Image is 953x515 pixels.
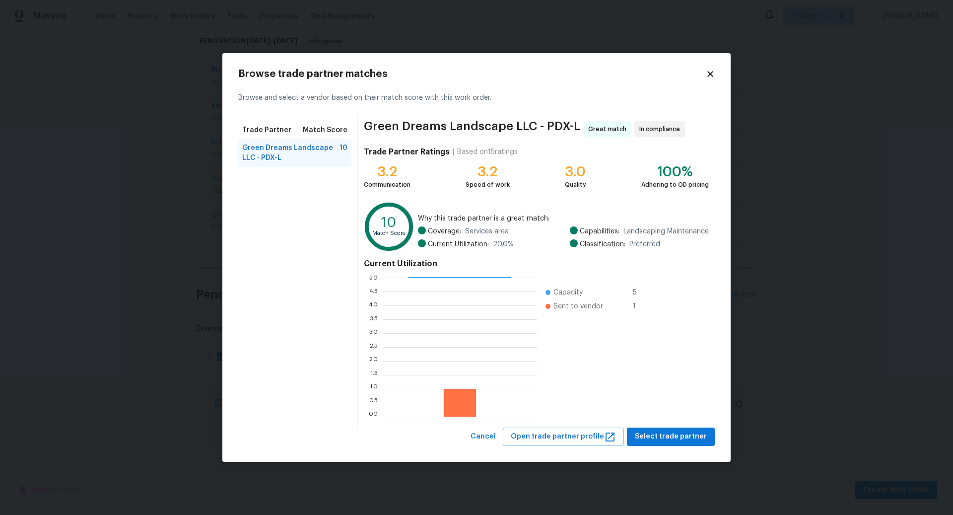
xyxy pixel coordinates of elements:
[633,301,649,311] span: 1
[633,288,649,297] span: 5
[450,147,457,157] div: |
[471,431,496,443] span: Cancel
[369,289,378,294] text: 4.5
[467,428,500,446] button: Cancel
[370,372,378,378] text: 1.5
[588,124,630,134] span: Great match
[238,81,715,115] div: Browse and select a vendor based on their match score with this work order.
[635,431,707,443] span: Select trade partner
[466,167,510,177] div: 3.2
[580,226,619,236] span: Capabilities:
[553,301,603,311] span: Sent to vendor
[370,386,378,392] text: 1.0
[369,330,378,336] text: 3.0
[428,239,489,249] span: Current Utilization:
[466,180,510,190] div: Speed of work
[641,180,709,190] div: Adhering to OD pricing
[580,239,625,249] span: Classification:
[553,288,583,297] span: Capacity
[565,167,586,177] div: 3.0
[623,226,709,236] span: Landscaping Maintenance
[565,180,586,190] div: Quality
[369,358,378,364] text: 2.0
[369,275,378,281] text: 5.0
[372,231,406,236] text: Match Score
[381,216,397,229] text: 10
[242,143,340,163] span: Green Dreams Landscape LLC - PDX-L
[629,239,660,249] span: Preferred
[364,147,450,157] h4: Trade Partner Ratings
[511,431,616,443] span: Open trade partner profile
[364,121,580,137] span: Green Dreams Landscape LLC - PDX-L
[238,69,706,79] h2: Browse trade partner matches
[493,239,514,249] span: 20.0 %
[364,180,410,190] div: Communication
[364,259,709,269] h4: Current Utilization
[368,414,378,420] text: 0.0
[364,167,410,177] div: 3.2
[465,226,509,236] span: Services area
[368,302,378,308] text: 4.0
[418,214,709,223] span: Why this trade partner is a great match:
[340,143,347,163] span: 10
[369,400,378,406] text: 0.5
[369,344,378,350] text: 2.5
[303,125,347,135] span: Match Score
[369,316,378,322] text: 3.5
[242,125,291,135] span: Trade Partner
[641,167,709,177] div: 100%
[627,428,715,446] button: Select trade partner
[639,124,684,134] span: In compliance
[457,147,518,157] div: Based on 15 ratings
[428,226,461,236] span: Coverage:
[503,428,624,446] button: Open trade partner profile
